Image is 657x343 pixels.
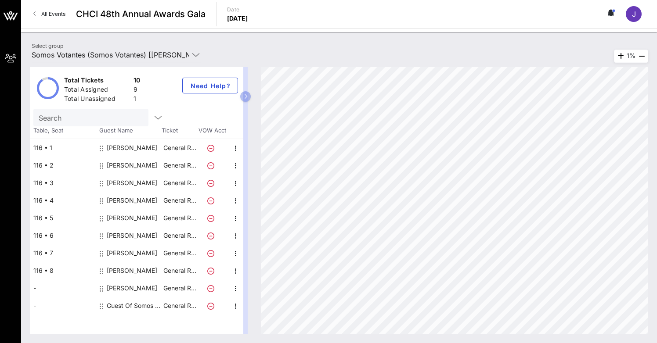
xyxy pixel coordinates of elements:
span: Ticket [162,126,197,135]
p: [DATE] [227,14,248,23]
div: J [626,6,642,22]
div: Total Unassigned [64,94,130,105]
div: Emmy Ruiz [107,227,157,244]
div: - [30,279,96,297]
div: 116 • 7 [30,244,96,262]
p: General R… [162,192,197,209]
div: 116 • 6 [30,227,96,244]
span: All Events [41,11,65,17]
div: Joe Gallant [107,157,157,174]
div: 116 • 2 [30,157,96,174]
label: Select group [32,43,63,49]
div: - [30,297,96,314]
a: All Events [28,7,71,21]
span: J [632,10,636,18]
button: Need Help? [182,78,238,93]
div: Guest Of Somos Votantes [107,297,162,314]
div: Miguel Avitia [107,174,157,192]
div: Emmanuelle Leal-Santillan [107,192,157,209]
p: General R… [162,157,197,174]
div: Sarah Mahmood [107,262,157,279]
p: Date [227,5,248,14]
div: 116 • 5 [30,209,96,227]
span: CHCI 48th Annual Awards Gala [76,7,206,21]
div: Carla Rivas-D'Amico [107,244,157,262]
div: 116 • 4 [30,192,96,209]
div: 9 [134,85,141,96]
p: General R… [162,139,197,157]
div: Total Assigned [64,85,130,96]
p: General R… [162,174,197,192]
div: Total Tickets [64,76,130,87]
span: Table, Seat [30,126,96,135]
p: General R… [162,244,197,262]
div: 116 • 8 [30,262,96,279]
div: Laura Hernandez [107,209,157,227]
div: 1 [134,94,141,105]
div: 1% [614,50,648,63]
div: Natalie Montelongo [107,279,157,297]
p: General R… [162,262,197,279]
p: General R… [162,227,197,244]
span: Need Help? [190,82,231,89]
span: Guest Name [96,126,162,135]
div: 116 • 1 [30,139,96,157]
span: VOW Acct [197,126,227,135]
div: Melissa Morales [107,139,157,157]
p: General R… [162,279,197,297]
div: 10 [134,76,141,87]
p: General R… [162,297,197,314]
p: General R… [162,209,197,227]
div: 116 • 3 [30,174,96,192]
